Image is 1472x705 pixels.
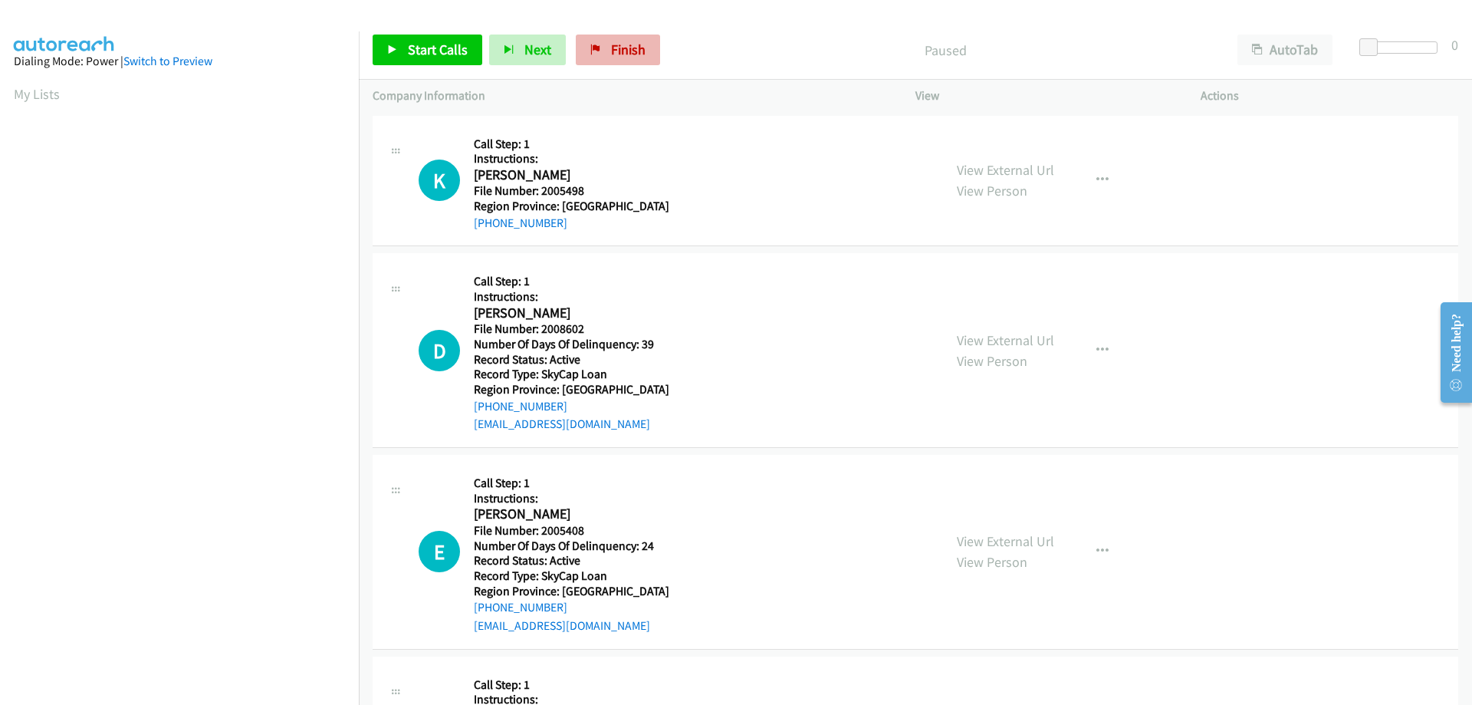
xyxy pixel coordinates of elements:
[474,539,669,554] h5: Number Of Days Of Delinquency: 24
[14,85,60,103] a: My Lists
[474,618,650,633] a: [EMAIL_ADDRESS][DOMAIN_NAME]
[419,531,460,572] h1: E
[474,216,567,230] a: [PHONE_NUMBER]
[474,600,567,614] a: [PHONE_NUMBER]
[474,137,669,152] h5: Call Step: 1
[123,54,212,68] a: Switch to Preview
[474,183,669,199] h5: File Number: 2005498
[957,352,1027,370] a: View Person
[524,41,551,58] span: Next
[957,161,1054,179] a: View External Url
[681,40,1210,61] p: Paused
[419,330,460,371] div: The call is yet to be attempted
[373,35,482,65] a: Start Calls
[474,677,669,693] h5: Call Step: 1
[474,584,669,599] h5: Region Province: [GEOGRAPHIC_DATA]
[14,52,345,71] div: Dialing Mode: Power |
[957,532,1054,550] a: View External Url
[915,87,1173,105] p: View
[474,491,669,506] h5: Instructions:
[957,331,1054,349] a: View External Url
[474,417,650,431] a: [EMAIL_ADDRESS][DOMAIN_NAME]
[474,321,669,337] h5: File Number: 2008602
[474,553,669,568] h5: Record Status: Active
[474,568,669,584] h5: Record Type: SkyCap Loan
[474,274,669,289] h5: Call Step: 1
[611,41,646,58] span: Finish
[1451,35,1458,55] div: 0
[1428,292,1472,413] iframe: Resource Center
[474,506,652,523] h2: [PERSON_NAME]
[957,553,1027,571] a: View Person
[474,199,669,214] h5: Region Province: [GEOGRAPHIC_DATA]
[474,337,669,352] h5: Number Of Days Of Delinquency: 39
[1201,87,1458,105] p: Actions
[474,151,669,166] h5: Instructions:
[474,367,669,382] h5: Record Type: SkyCap Loan
[474,476,669,491] h5: Call Step: 1
[419,531,460,572] div: The call is yet to be attempted
[419,160,460,201] h1: K
[419,160,460,201] div: The call is yet to be attempted
[957,182,1027,199] a: View Person
[408,41,468,58] span: Start Calls
[474,305,652,322] h2: [PERSON_NAME]
[419,330,460,371] h1: D
[1237,35,1332,65] button: AutoTab
[474,523,669,539] h5: File Number: 2005408
[474,352,669,367] h5: Record Status: Active
[1367,41,1437,54] div: Delay between calls (in seconds)
[373,87,888,105] p: Company Information
[576,35,660,65] a: Finish
[474,399,567,413] a: [PHONE_NUMBER]
[474,382,669,397] h5: Region Province: [GEOGRAPHIC_DATA]
[489,35,566,65] button: Next
[474,289,669,305] h5: Instructions:
[474,166,652,184] h2: [PERSON_NAME]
